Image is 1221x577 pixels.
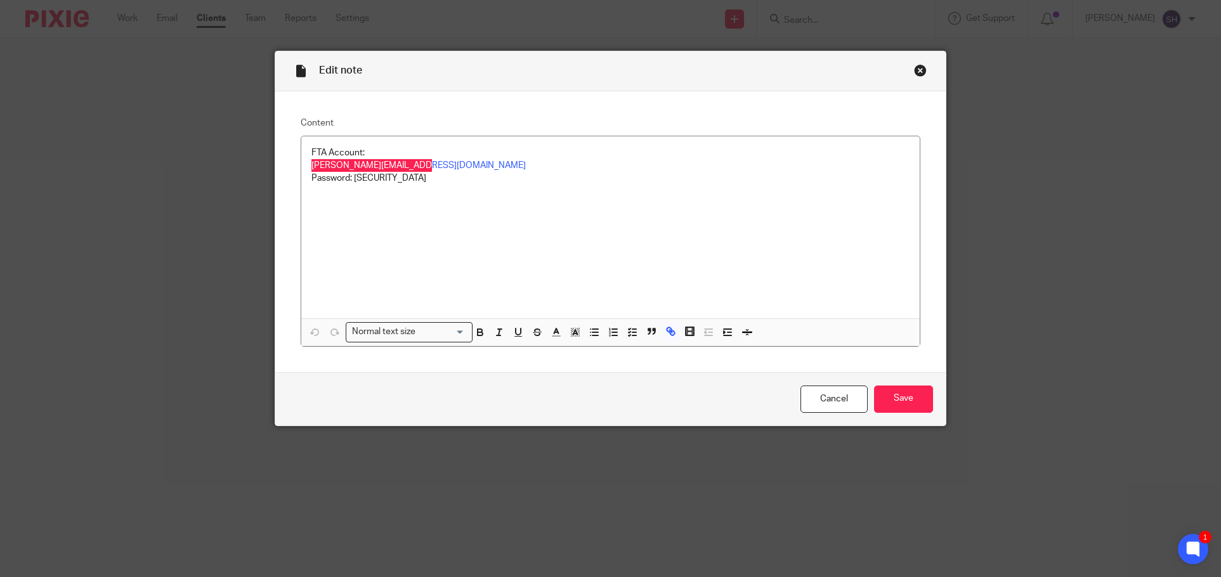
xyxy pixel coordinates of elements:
[346,322,473,342] div: Search for option
[349,325,418,339] span: Normal text size
[874,386,933,413] input: Save
[800,386,868,413] a: Cancel
[311,172,910,185] p: Password: [SECURITY_DATA]
[319,65,362,75] span: Edit note
[914,64,927,77] div: Close this dialog window
[301,117,920,129] label: Content
[1199,531,1211,543] div: 1
[419,325,465,339] input: Search for option
[311,161,526,170] a: [PERSON_NAME][EMAIL_ADDRESS][DOMAIN_NAME]
[311,146,910,159] p: FTA Account:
